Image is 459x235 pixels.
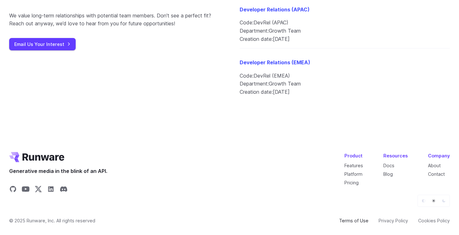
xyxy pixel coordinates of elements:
ul: Theme selector [418,195,450,207]
li: Growth Team [240,27,450,35]
a: Share on X [35,185,42,195]
a: Share on Discord [60,185,67,195]
a: Cookies Policy [418,217,450,224]
a: Developer Relations (APAC) [240,6,310,13]
a: Privacy Policy [379,217,408,224]
a: Features [344,163,363,168]
a: Email Us Your Interest [9,38,76,50]
a: Terms of Use [339,217,368,224]
li: Growth Team [240,80,450,88]
a: Share on LinkedIn [47,185,55,195]
a: About [428,163,441,168]
a: Share on YouTube [22,185,29,195]
button: Dark [439,196,448,205]
span: Department: [240,80,269,87]
a: Docs [383,163,394,168]
span: Department: [240,28,269,34]
div: Product [344,152,363,159]
span: Creation date: [240,89,273,95]
a: Developer Relations (EMEA) [240,59,310,66]
span: Creation date: [240,36,273,42]
a: Go to / [9,152,64,162]
li: [DATE] [240,88,450,96]
div: Company [428,152,450,159]
span: Code: [240,19,254,26]
div: Resources [383,152,408,159]
li: [DATE] [240,35,450,43]
button: Light [429,196,438,205]
span: Generative media in the blink of an API. [9,167,107,175]
a: Share on GitHub [9,185,17,195]
span: © 2025 Runware, Inc. All rights reserved [9,217,95,224]
li: DevRel (APAC) [240,19,450,27]
a: Pricing [344,180,359,185]
span: Code: [240,73,254,79]
button: Default [419,196,428,205]
a: Contact [428,171,445,177]
li: DevRel (EMEA) [240,72,450,80]
a: Blog [383,171,393,177]
p: We value long-term relationships with potential team members. Don’t see a perfect fit? Reach out ... [9,12,219,28]
a: Platform [344,171,362,177]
